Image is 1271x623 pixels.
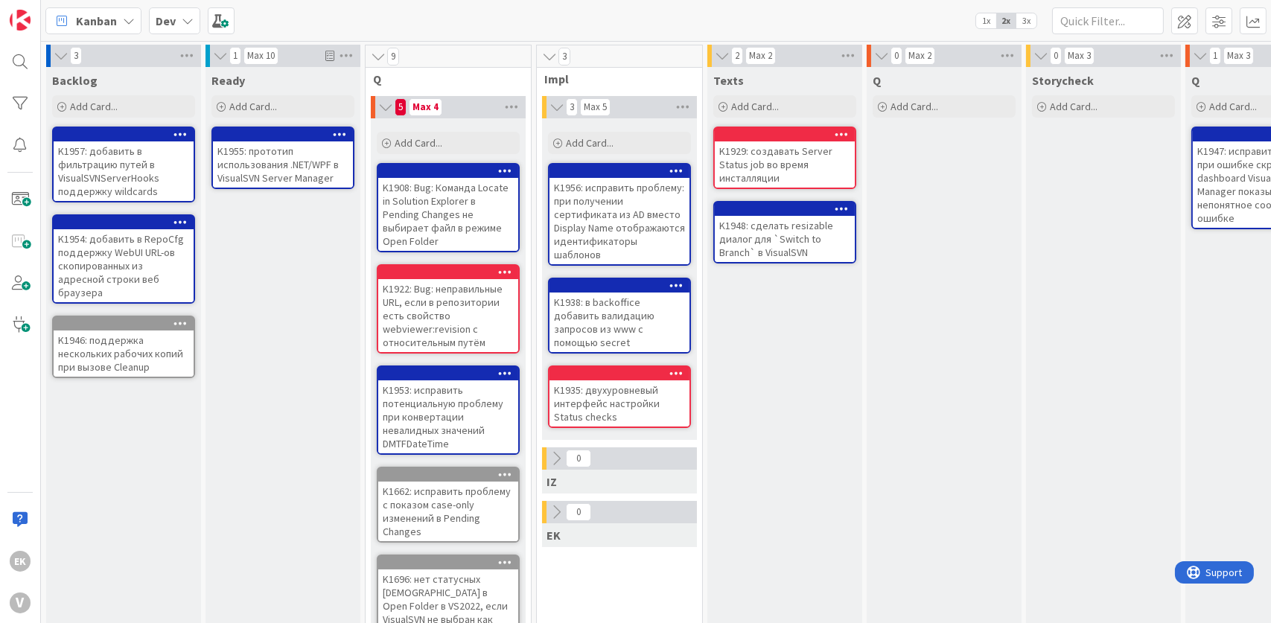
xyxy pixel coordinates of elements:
[10,10,31,31] img: Visit kanbanzone.com
[713,127,856,189] a: K1929: создавать Server Status job во время инсталляции
[1209,100,1257,113] span: Add Card...
[550,367,689,426] div: K1935: двухуровневый интерфейс настройки Status checks
[54,229,194,302] div: K1954: добавить в RepoCfg поддержку WebUI URL-ов скопированных из адресной строки веб браузера
[378,380,518,453] div: K1953: исправить потенциальную проблему при конвертации невалидных значений DMTFDateTime
[378,266,518,352] div: K1922: Bug: неправильные URL, если в репозитории есть свойство webviewer:revision с относительным...
[584,103,607,111] div: Max 5
[548,365,691,428] a: K1935: двухуровневый интерфейс настройки Status checks
[731,47,743,65] span: 2
[976,13,996,28] span: 1x
[1068,52,1091,60] div: Max 3
[378,468,518,541] div: K1662: исправить проблему с показом case-only изменений в Pending Changes
[713,201,856,263] a: K1948: сделать resizable диалог для `Switch to Branch` в VisualSVN
[70,47,82,65] span: 3
[378,279,518,352] div: K1922: Bug: неправильные URL, если в репозитории есть свойство webviewer:revision с относительным...
[891,100,938,113] span: Add Card...
[550,279,689,352] div: K1938: в backoffice добавить валидацию запросов из www с помощью secret
[550,178,689,264] div: K1956: исправить проблему: при получении сертификата из AD вместо Display Name отображаются идент...
[1191,73,1200,88] span: Q
[713,73,744,88] span: Texts
[247,52,275,60] div: Max 10
[378,164,518,251] div: K1908: Bug: Команда Locate in Solution Explorer в Pending Changes не выбирает файл в режиме Open ...
[731,100,779,113] span: Add Card...
[229,100,277,113] span: Add Card...
[566,136,614,150] span: Add Card...
[378,178,518,251] div: K1908: Bug: Команда Locate in Solution Explorer в Pending Changes не выбирает файл в режиме Open ...
[715,141,855,188] div: K1929: создавать Server Status job во время инсталляции
[550,293,689,352] div: K1938: в backoffice добавить валидацию запросов из www с помощью secret
[52,316,195,378] a: K1946: поддержка нескольких рабочих копий при вызове Cleanup
[70,100,118,113] span: Add Card...
[412,103,439,111] div: Max 4
[52,127,195,202] a: K1957: добавить в фильтрацию путей в VisualSVNServerHooks поддержку wildcards
[377,264,520,354] a: K1922: Bug: неправильные URL, если в репозитории есть свойство webviewer:revision с относительным...
[229,47,241,65] span: 1
[54,317,194,377] div: K1946: поддержка нескольких рабочих копий при вызове Cleanup
[52,73,98,88] span: Backlog
[1209,47,1221,65] span: 1
[54,128,194,201] div: K1957: добавить в фильтрацию путей в VisualSVNServerHooks поддержку wildcards
[31,2,68,20] span: Support
[211,73,245,88] span: Ready
[715,202,855,262] div: K1948: сделать resizable диалог для `Switch to Branch` в VisualSVN
[566,503,591,521] span: 0
[873,73,881,88] span: Q
[548,278,691,354] a: K1938: в backoffice добавить валидацию запросов из www с помощью secret
[547,474,557,489] span: IZ
[387,48,399,66] span: 9
[1227,52,1250,60] div: Max 3
[548,163,691,266] a: K1956: исправить проблему: при получении сертификата из AD вместо Display Name отображаются идент...
[54,330,194,377] div: K1946: поддержка нескольких рабочих копий при вызове Cleanup
[377,365,520,455] a: K1953: исправить потенциальную проблему при конвертации невалидных значений DMTFDateTime
[715,216,855,262] div: K1948: сделать resizable диалог для `Switch to Branch` в VisualSVN
[547,528,561,543] span: EK
[156,13,176,28] b: Dev
[54,141,194,201] div: K1957: добавить в фильтрацию путей в VisualSVNServerHooks поддержку wildcards
[996,13,1016,28] span: 2x
[1050,100,1098,113] span: Add Card...
[1016,13,1036,28] span: 3x
[891,47,902,65] span: 0
[378,367,518,453] div: K1953: исправить потенциальную проблему при конвертации невалидных значений DMTFDateTime
[54,216,194,302] div: K1954: добавить в RepoCfg поддержку WebUI URL-ов скопированных из адресной строки веб браузера
[715,128,855,188] div: K1929: создавать Server Status job во время инсталляции
[550,380,689,426] div: K1935: двухуровневый интерфейс настройки Status checks
[908,52,931,60] div: Max 2
[558,48,570,66] span: 3
[1052,7,1164,34] input: Quick Filter...
[377,467,520,543] a: K1662: исправить проблему с показом case-only изменений в Pending Changes
[550,164,689,264] div: K1956: исправить проблему: при получении сертификата из AD вместо Display Name отображаются идент...
[566,98,578,116] span: 3
[544,71,684,86] span: Impl
[1032,73,1094,88] span: Storycheck
[378,482,518,541] div: K1662: исправить проблему с показом case-only изменений в Pending Changes
[373,71,512,86] span: Q
[395,136,442,150] span: Add Card...
[566,450,591,467] span: 0
[395,98,407,116] span: 5
[211,127,354,189] a: K1955: прототип использования .NET/WPF в VisualSVN Server Manager
[10,551,31,572] div: EK
[213,128,353,188] div: K1955: прототип использования .NET/WPF в VisualSVN Server Manager
[52,214,195,304] a: K1954: добавить в RepoCfg поддержку WebUI URL-ов скопированных из адресной строки веб браузера
[749,52,772,60] div: Max 2
[10,592,31,613] div: V
[1050,47,1062,65] span: 0
[377,163,520,252] a: K1908: Bug: Команда Locate in Solution Explorer в Pending Changes не выбирает файл в режиме Open ...
[213,141,353,188] div: K1955: прототип использования .NET/WPF в VisualSVN Server Manager
[76,12,117,30] span: Kanban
